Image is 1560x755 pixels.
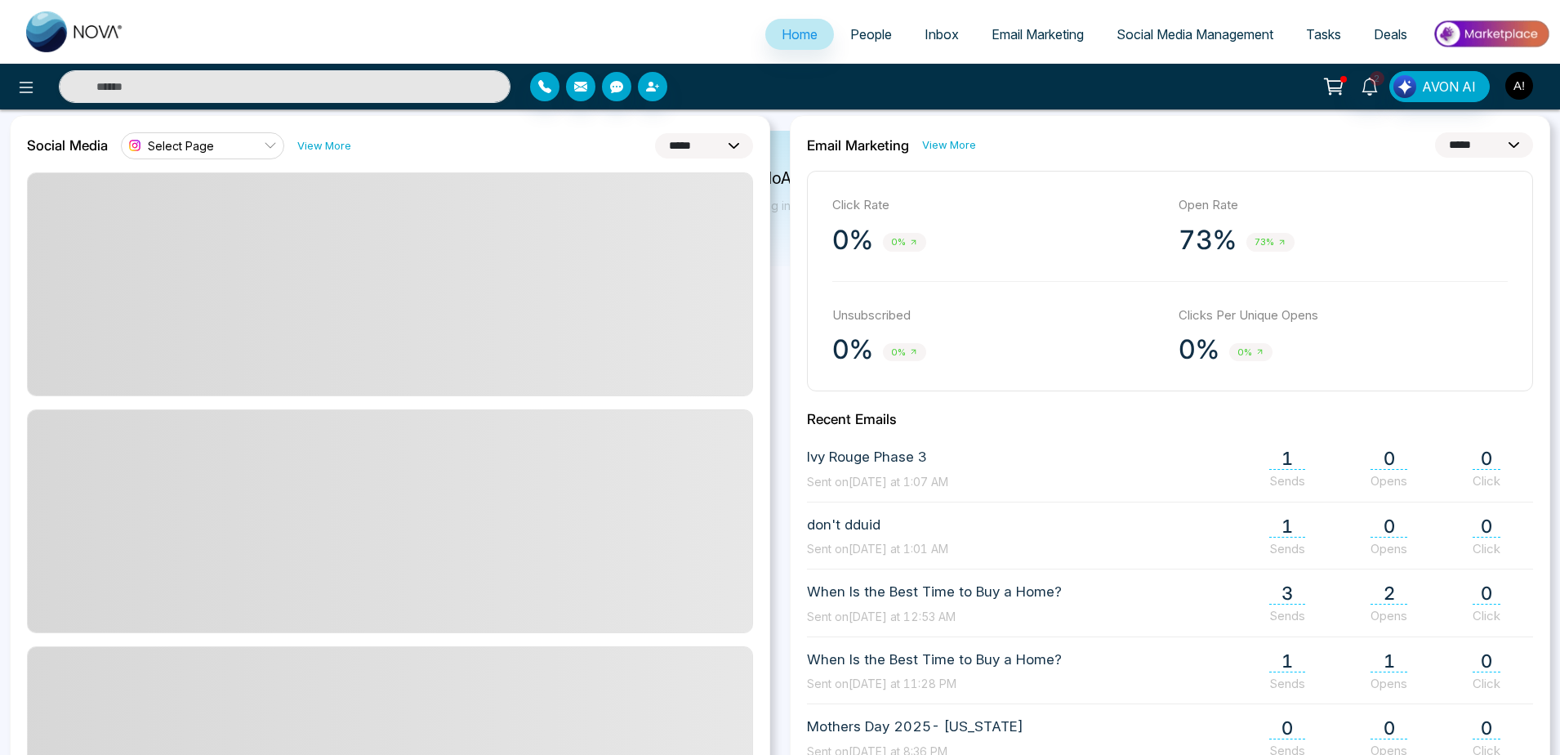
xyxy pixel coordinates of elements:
[1473,516,1500,538] span: 0
[883,233,926,252] span: 0%
[883,343,926,362] span: 0%
[1179,196,1509,215] p: Open Rate
[1269,516,1305,538] span: 1
[148,138,214,154] span: Select Page
[765,19,834,50] a: Home
[1371,676,1407,691] span: Opens
[1371,473,1407,489] span: Opens
[1473,541,1500,556] span: Click
[1371,448,1407,470] span: 0
[1371,650,1407,672] span: 1
[807,650,1062,671] span: When Is the Best Time to Buy a Home?
[1269,676,1305,691] span: Sends
[1350,71,1389,100] a: 2
[807,475,948,489] span: Sent on [DATE] at 1:07 AM
[1371,541,1407,556] span: Opens
[807,542,948,556] span: Sent on [DATE] at 1:01 AM
[1269,541,1305,556] span: Sends
[1374,26,1407,42] span: Deals
[1269,473,1305,489] span: Sends
[1269,650,1305,672] span: 1
[1100,19,1290,50] a: Social Media Management
[1473,608,1500,623] span: Click
[1473,473,1500,489] span: Click
[850,26,892,42] span: People
[1389,71,1490,102] button: AVON AI
[1432,16,1550,52] img: Market-place.gif
[1422,77,1476,96] span: AVON AI
[1371,608,1407,623] span: Opens
[1473,448,1500,470] span: 0
[807,582,1062,603] span: When Is the Best Time to Buy a Home?
[297,138,351,154] a: View More
[26,11,124,52] img: Nova CRM Logo
[1246,233,1295,252] span: 73%
[1179,306,1509,325] p: Clicks Per Unique Opens
[832,196,1162,215] p: Click Rate
[1269,583,1305,605] span: 3
[1473,676,1500,691] span: Click
[1393,75,1416,98] img: Lead Flow
[1371,717,1407,739] span: 0
[807,137,909,154] h2: Email Marketing
[1179,224,1237,257] p: 73%
[1306,26,1341,42] span: Tasks
[992,26,1084,42] span: Email Marketing
[1473,717,1500,739] span: 0
[832,224,873,257] p: 0%
[832,306,1162,325] p: Unsubscribed
[807,447,948,468] span: Ivy Rouge Phase 3
[1229,343,1273,362] span: 0%
[1290,19,1357,50] a: Tasks
[1505,72,1533,100] img: User Avatar
[1357,19,1424,50] a: Deals
[807,677,956,690] span: Sent on [DATE] at 11:28 PM
[922,137,976,153] a: View More
[1117,26,1273,42] span: Social Media Management
[908,19,975,50] a: Inbox
[1371,583,1407,605] span: 2
[27,137,108,154] h2: Social Media
[1371,516,1407,538] span: 0
[1179,333,1219,366] p: 0%
[1473,583,1500,605] span: 0
[807,717,1023,738] span: Mothers Day 2025- [US_STATE]
[832,333,873,366] p: 0%
[807,411,1533,427] h2: Recent Emails
[1269,448,1305,470] span: 1
[834,19,908,50] a: People
[975,19,1100,50] a: Email Marketing
[807,515,948,536] span: don't dduid
[807,610,956,623] span: Sent on [DATE] at 12:53 AM
[925,26,959,42] span: Inbox
[1269,717,1305,739] span: 0
[1370,71,1384,86] span: 2
[1473,650,1500,672] span: 0
[127,137,143,154] img: instagram
[1269,608,1305,623] span: Sends
[782,26,818,42] span: Home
